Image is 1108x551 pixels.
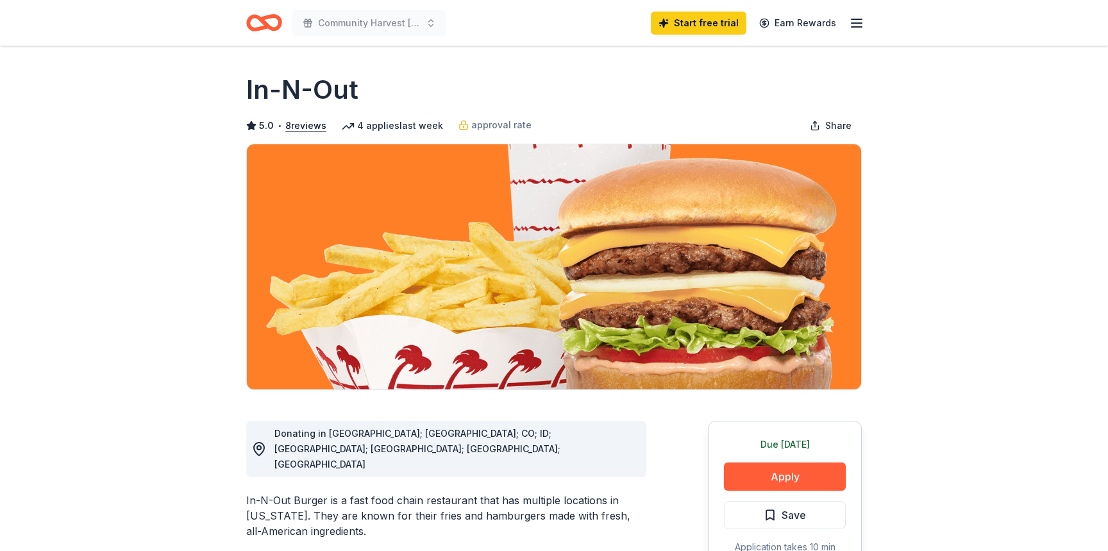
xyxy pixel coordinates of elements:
[724,437,846,452] div: Due [DATE]
[246,493,646,539] div: In-N-Out Burger is a fast food chain restaurant that has multiple locations in [US_STATE]. They a...
[318,15,421,31] span: Community Harvest [DATE]
[246,72,358,108] h1: In-N-Out
[292,10,446,36] button: Community Harvest [DATE]
[247,144,861,389] img: Image for In-N-Out
[651,12,746,35] a: Start free trial
[825,118,852,133] span: Share
[800,113,862,139] button: Share
[278,121,282,131] span: •
[724,501,846,529] button: Save
[285,118,326,133] button: 8reviews
[342,118,443,133] div: 4 applies last week
[246,8,282,38] a: Home
[274,428,560,470] span: Donating in [GEOGRAPHIC_DATA]; [GEOGRAPHIC_DATA]; CO; ID; [GEOGRAPHIC_DATA]; [GEOGRAPHIC_DATA]; [...
[259,118,274,133] span: 5.0
[471,117,532,133] span: approval rate
[458,117,532,133] a: approval rate
[751,12,844,35] a: Earn Rewards
[782,507,806,523] span: Save
[724,462,846,491] button: Apply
